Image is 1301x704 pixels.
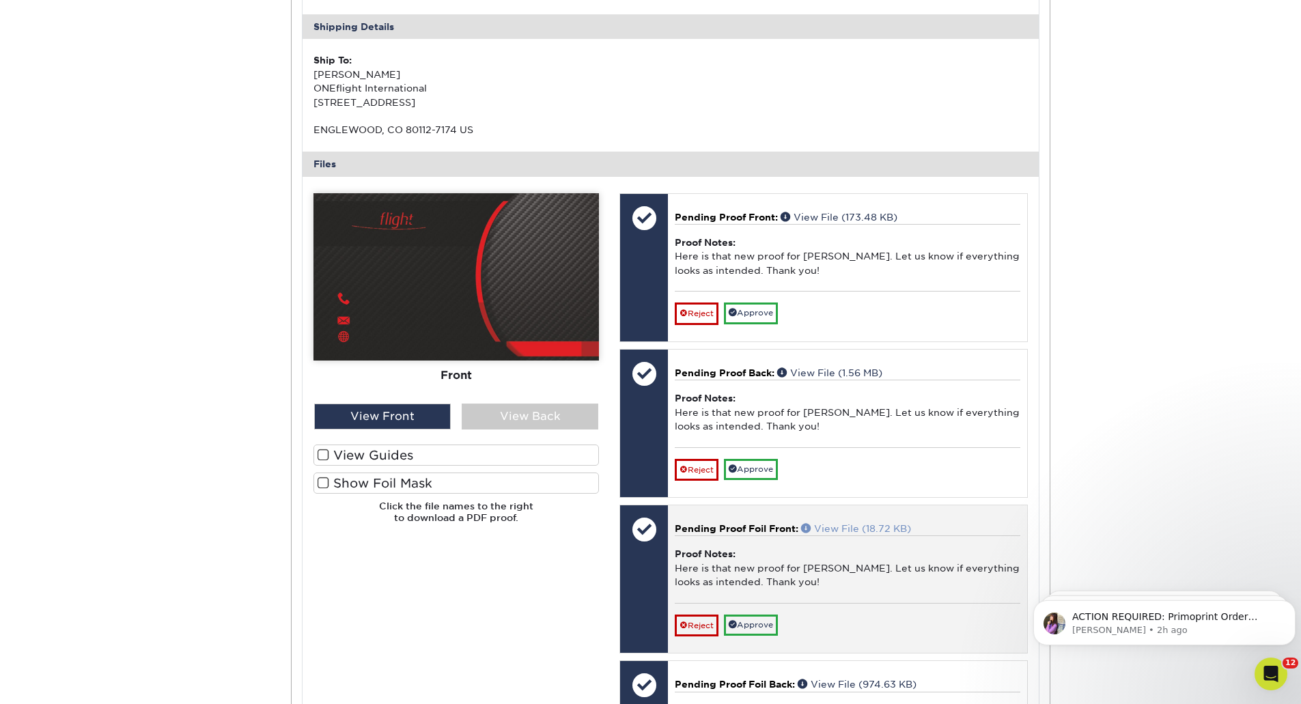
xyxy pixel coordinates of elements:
a: View File (18.72 KB) [801,523,911,534]
iframe: Intercom notifications message [1028,572,1301,667]
a: Reject [675,302,718,324]
span: Pending Proof Front: [675,212,778,223]
div: Front [313,360,599,390]
span: 12 [1283,658,1298,668]
div: Files [303,152,1039,176]
strong: Proof Notes: [675,548,736,559]
a: View File (173.48 KB) [781,212,897,223]
strong: Proof Notes: [675,237,736,248]
label: Show Foil Mask [313,473,599,494]
a: View File (974.63 KB) [798,679,917,690]
div: Here is that new proof for [PERSON_NAME]. Let us know if everything looks as intended. Thank you! [675,224,1020,292]
a: Approve [724,459,778,480]
a: View File (1.56 MB) [777,367,882,378]
span: Pending Proof Back: [675,367,774,378]
h6: Click the file names to the right to download a PDF proof. [313,501,599,534]
span: Pending Proof Foil Front: [675,523,798,534]
strong: Ship To: [313,55,352,66]
a: Approve [724,302,778,324]
strong: Proof Notes: [675,393,736,404]
div: [PERSON_NAME] ONEflight International [STREET_ADDRESS] ENGLEWOOD, CO 80112-7174 US [313,53,671,137]
a: Reject [675,615,718,636]
a: Reject [675,459,718,481]
a: Approve [724,615,778,636]
div: Shipping Details [303,14,1039,39]
div: Here is that new proof for [PERSON_NAME]. Let us know if everything looks as intended. Thank you! [675,535,1020,603]
div: View Back [462,404,598,430]
div: Here is that new proof for [PERSON_NAME]. Let us know if everything looks as intended. Thank you! [675,380,1020,447]
div: View Front [314,404,451,430]
label: View Guides [313,445,599,466]
span: Pending Proof Foil Back: [675,679,795,690]
iframe: Intercom live chat [1255,658,1287,690]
